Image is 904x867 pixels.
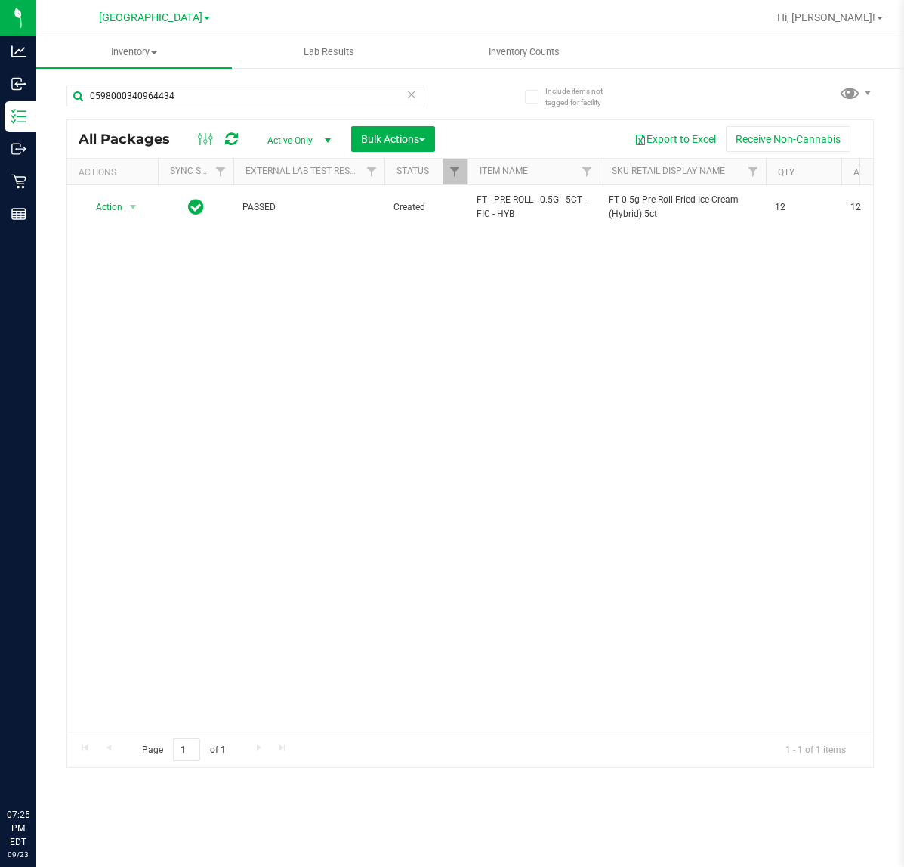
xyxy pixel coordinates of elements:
iframe: Resource center [15,746,60,791]
span: [GEOGRAPHIC_DATA] [99,11,202,24]
span: Inventory [36,45,232,59]
span: Lab Results [283,45,375,59]
a: Available [853,167,899,178]
inline-svg: Retail [11,174,26,189]
a: Inventory [36,36,232,68]
span: FT 0.5g Pre-Roll Fried Ice Cream (Hybrid) 5ct [609,193,757,221]
inline-svg: Inventory [11,109,26,124]
a: Sync Status [170,166,228,176]
button: Bulk Actions [351,126,435,152]
a: Filter [741,159,766,184]
a: Status [396,166,429,176]
a: Sku Retail Display Name [612,166,725,176]
a: Item Name [480,166,528,176]
span: In Sync [188,197,204,218]
a: Lab Results [232,36,427,68]
span: select [124,197,143,218]
button: Export to Excel [625,126,726,152]
a: Filter [208,159,233,184]
button: Receive Non-Cannabis [726,126,850,152]
span: 12 [775,200,832,215]
a: Qty [778,167,794,178]
inline-svg: Reports [11,206,26,221]
div: Actions [79,167,152,178]
a: External Lab Test Result [245,166,364,176]
input: Search Package ID, Item Name, SKU, Lot or Part Number... [66,85,424,107]
span: Include items not tagged for facility [545,85,621,108]
p: 09/23 [7,849,29,860]
a: Inventory Counts [427,36,622,68]
span: Inventory Counts [468,45,580,59]
span: 1 - 1 of 1 items [773,738,858,761]
span: Created [393,200,458,215]
inline-svg: Inbound [11,76,26,91]
span: Bulk Actions [361,133,425,145]
span: PASSED [242,200,375,215]
span: All Packages [79,131,185,147]
inline-svg: Outbound [11,141,26,156]
span: Clear [406,85,417,104]
a: Filter [443,159,467,184]
span: Page of 1 [129,738,238,762]
input: 1 [173,738,200,762]
inline-svg: Analytics [11,44,26,59]
a: Filter [575,159,600,184]
span: FT - PRE-ROLL - 0.5G - 5CT - FIC - HYB [477,193,591,221]
p: 07:25 PM EDT [7,808,29,849]
a: Filter [359,159,384,184]
span: Action [82,197,123,218]
span: Hi, [PERSON_NAME]! [777,11,875,23]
